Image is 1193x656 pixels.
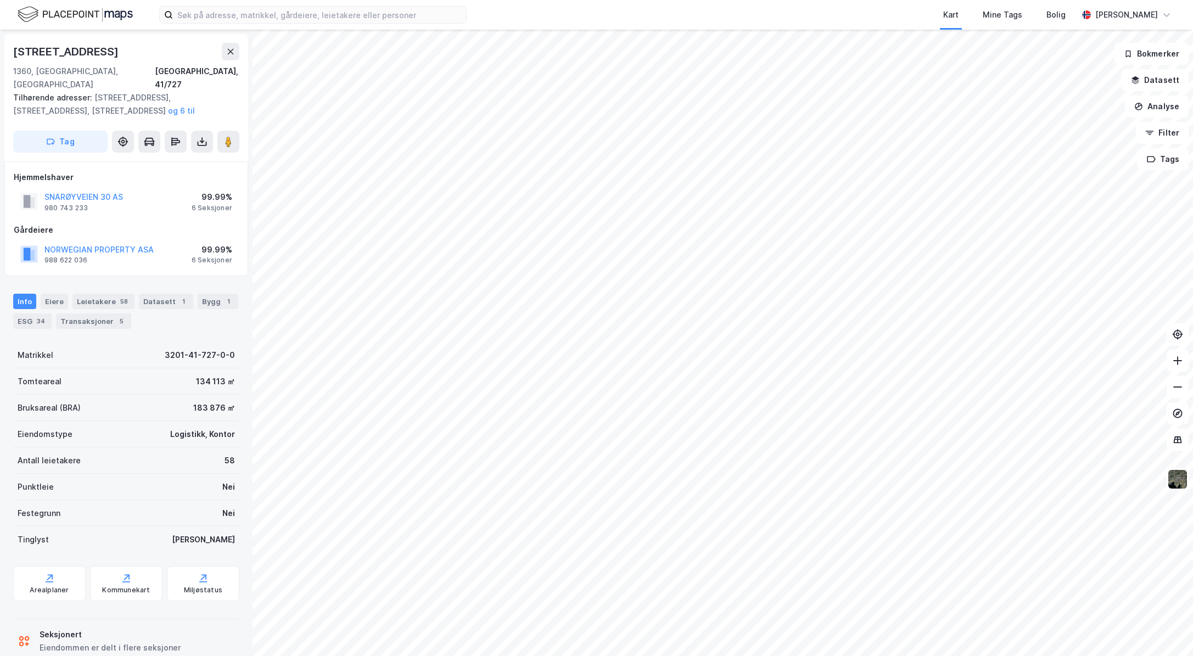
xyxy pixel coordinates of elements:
[13,91,231,117] div: [STREET_ADDRESS], [STREET_ADDRESS], [STREET_ADDRESS]
[18,428,72,441] div: Eiendomstype
[13,294,36,309] div: Info
[196,375,235,388] div: 134 113 ㎡
[165,349,235,362] div: 3201-41-727-0-0
[18,401,81,414] div: Bruksareal (BRA)
[170,428,235,441] div: Logistikk, Kontor
[13,65,155,91] div: 1360, [GEOGRAPHIC_DATA], [GEOGRAPHIC_DATA]
[102,586,150,595] div: Kommunekart
[1114,43,1189,65] button: Bokmerker
[225,454,235,467] div: 58
[40,641,181,654] div: Eiendommen er delt i flere seksjoner
[13,93,94,102] span: Tilhørende adresser:
[172,533,235,546] div: [PERSON_NAME]
[192,204,232,212] div: 6 Seksjoner
[198,294,238,309] div: Bygg
[13,313,52,329] div: ESG
[72,294,135,309] div: Leietakere
[30,586,69,595] div: Arealplaner
[184,586,222,595] div: Miljøstatus
[192,256,232,265] div: 6 Seksjoner
[56,313,131,329] div: Transaksjoner
[118,296,130,307] div: 58
[18,533,49,546] div: Tinglyst
[18,480,54,494] div: Punktleie
[18,349,53,362] div: Matrikkel
[116,316,127,327] div: 5
[1136,122,1189,144] button: Filter
[139,294,193,309] div: Datasett
[18,5,133,24] img: logo.f888ab2527a4732fd821a326f86c7f29.svg
[192,243,232,256] div: 99.99%
[18,507,60,520] div: Festegrunn
[14,171,239,184] div: Hjemmelshaver
[18,375,61,388] div: Tomteareal
[193,401,235,414] div: 183 876 ㎡
[983,8,1022,21] div: Mine Tags
[1095,8,1158,21] div: [PERSON_NAME]
[13,43,121,60] div: [STREET_ADDRESS]
[40,628,181,641] div: Seksjonert
[35,316,47,327] div: 34
[18,454,81,467] div: Antall leietakere
[1122,69,1189,91] button: Datasett
[1138,148,1189,170] button: Tags
[41,294,68,309] div: Eiere
[1125,96,1189,117] button: Analyse
[943,8,959,21] div: Kart
[1138,603,1193,656] iframe: Chat Widget
[155,65,239,91] div: [GEOGRAPHIC_DATA], 41/727
[44,256,87,265] div: 988 622 036
[173,7,466,23] input: Søk på adresse, matrikkel, gårdeiere, leietakere eller personer
[1046,8,1066,21] div: Bolig
[223,296,234,307] div: 1
[222,480,235,494] div: Nei
[44,204,88,212] div: 980 743 233
[222,507,235,520] div: Nei
[178,296,189,307] div: 1
[14,223,239,237] div: Gårdeiere
[13,131,108,153] button: Tag
[1138,603,1193,656] div: Kontrollprogram for chat
[192,190,232,204] div: 99.99%
[1167,469,1188,490] img: 9k=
